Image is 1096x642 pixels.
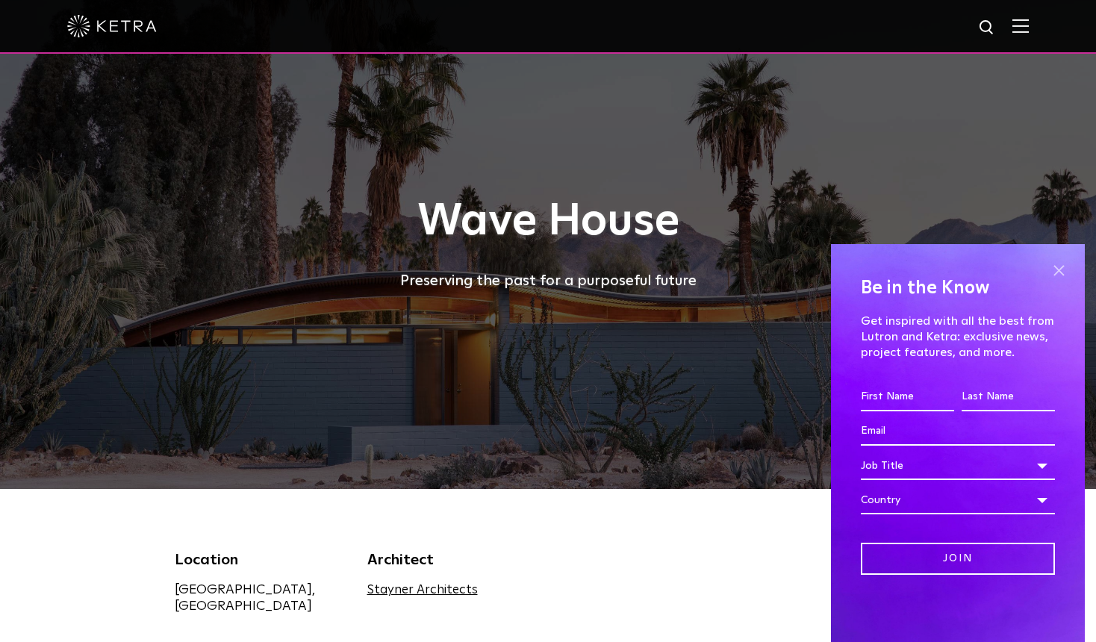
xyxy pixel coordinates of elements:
div: Job Title [861,452,1055,480]
img: Hamburger%20Nav.svg [1012,19,1029,33]
div: Preserving the past for a purposeful future [175,269,921,293]
div: Architect [367,549,538,571]
input: First Name [861,383,954,411]
img: ketra-logo-2019-white [67,15,157,37]
h1: Wave House [175,197,921,246]
img: search icon [978,19,997,37]
h4: Be in the Know [861,274,1055,302]
div: Location [175,549,345,571]
div: [GEOGRAPHIC_DATA], [GEOGRAPHIC_DATA] [175,582,345,614]
input: Email [861,417,1055,446]
input: Last Name [962,383,1055,411]
a: Stayner Architects [367,584,478,596]
input: Join [861,543,1055,575]
div: Country [861,486,1055,514]
p: Get inspired with all the best from Lutron and Ketra: exclusive news, project features, and more. [861,314,1055,360]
